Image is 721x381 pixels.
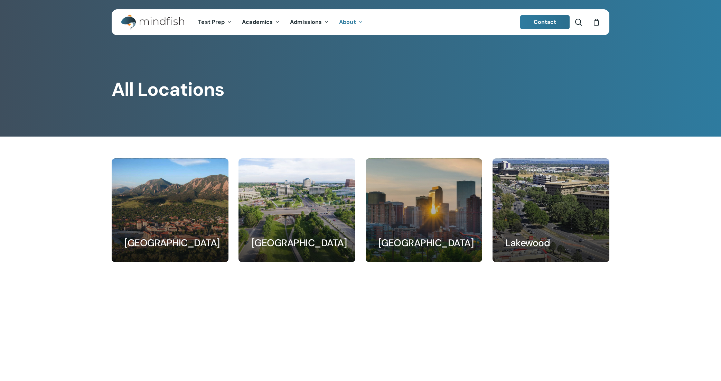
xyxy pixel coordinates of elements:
[193,9,368,35] nav: Main Menu
[285,19,334,25] a: Admissions
[112,78,609,101] h1: All Locations
[193,19,237,25] a: Test Prep
[112,9,609,35] header: Main Menu
[339,18,356,26] span: About
[592,18,600,26] a: Cart
[520,15,570,29] a: Contact
[334,19,368,25] a: About
[198,18,225,26] span: Test Prep
[534,18,556,26] span: Contact
[237,19,285,25] a: Academics
[290,18,322,26] span: Admissions
[242,18,273,26] span: Academics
